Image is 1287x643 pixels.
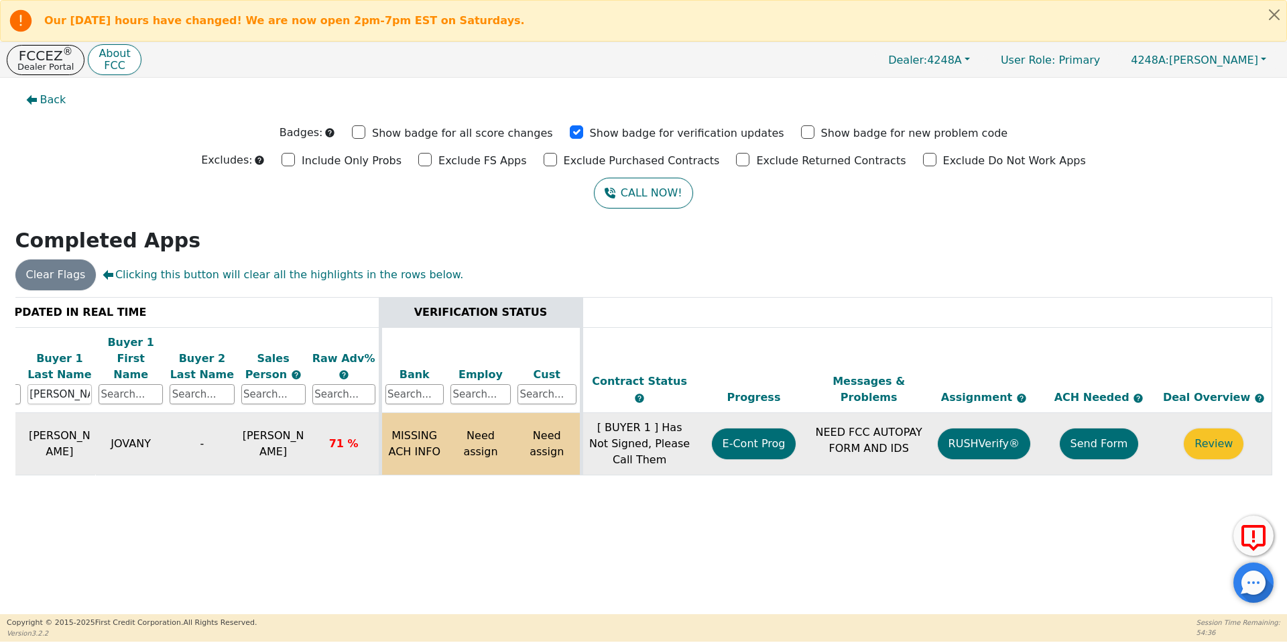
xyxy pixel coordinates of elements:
p: Show badge for all score changes [372,125,553,141]
td: [PERSON_NAME] [24,413,95,475]
p: Show badge for verification updates [590,125,784,141]
td: JOVANY [95,413,166,475]
p: FCC [99,60,130,71]
button: E-Cont Prog [712,428,796,459]
span: Dealer: [888,54,927,66]
p: 54:36 [1197,628,1280,638]
span: Assignment [941,391,1016,404]
span: 71 % [329,437,359,450]
td: [ BUYER 1 ] Has Not Signed, Please Call Them [581,413,696,475]
button: Review [1184,428,1243,459]
button: CALL NOW! [594,178,692,209]
span: User Role : [1001,54,1055,66]
button: AboutFCC [88,44,141,76]
input: Search... [27,384,92,404]
input: Search... [517,384,576,404]
button: Dealer:4248A [874,50,984,70]
div: Cust [517,367,576,383]
span: 4248A: [1131,54,1169,66]
td: Need assign [447,413,514,475]
p: Version 3.2.2 [7,628,257,638]
input: Search... [99,384,163,404]
button: Close alert [1262,1,1286,28]
span: All Rights Reserved. [183,618,257,627]
a: User Role: Primary [987,47,1113,73]
button: Clear Flags [15,259,97,290]
p: Copyright © 2015- 2025 First Credit Corporation. [7,618,257,629]
button: FCCEZ®Dealer Portal [7,45,84,75]
td: - [166,413,237,475]
p: Exclude Do Not Work Apps [943,153,1086,169]
span: Clicking this button will clear all the highlights in the rows below. [103,267,463,283]
button: Report Error to FCC [1233,516,1274,556]
button: RUSHVerify® [938,428,1030,459]
td: Need assign [514,413,581,475]
div: VERIFICATION STATUS [385,304,576,320]
p: FCCEZ [17,49,74,62]
button: 4248A:[PERSON_NAME] [1117,50,1280,70]
button: Send Form [1060,428,1139,459]
p: Exclude FS Apps [438,153,527,169]
p: NEED FCC AUTOPAY FORM AND IDS [814,424,923,457]
p: Dealer Portal [17,62,74,71]
span: Sales Person [245,352,291,381]
span: [PERSON_NAME] [243,429,304,458]
strong: Completed Apps [15,229,201,252]
input: Search... [450,384,511,404]
p: Primary [987,47,1113,73]
button: Back [15,84,77,115]
input: Search... [312,384,375,404]
div: Buyer 1 First Name [99,335,163,383]
p: Session Time Remaining: [1197,618,1280,628]
sup: ® [63,46,73,58]
div: Messages & Problems [814,373,923,406]
p: Exclude Returned Contracts [756,153,906,169]
input: Search... [170,384,234,404]
span: Raw Adv% [312,352,375,365]
td: MISSING ACH INFO [380,413,447,475]
div: Buyer 2 Last Name [170,351,234,383]
span: Deal Overview [1163,391,1265,404]
input: Search... [241,384,306,404]
span: ACH Needed [1054,391,1133,404]
p: Badges: [280,125,323,141]
p: Show badge for new problem code [821,125,1008,141]
span: 4248A [888,54,962,66]
div: Progress [700,390,808,406]
p: Exclude Purchased Contracts [564,153,720,169]
p: About [99,48,130,59]
span: Contract Status [592,375,687,388]
p: Include Only Probs [302,153,402,169]
input: Search... [385,384,444,404]
div: Employ [450,367,511,383]
div: Buyer 1 Last Name [27,351,92,383]
div: Bank [385,367,444,383]
b: Our [DATE] hours have changed! We are now open 2pm-7pm EST on Saturdays. [44,14,525,27]
span: Back [40,92,66,108]
span: [PERSON_NAME] [1131,54,1258,66]
p: Excludes: [201,152,252,168]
